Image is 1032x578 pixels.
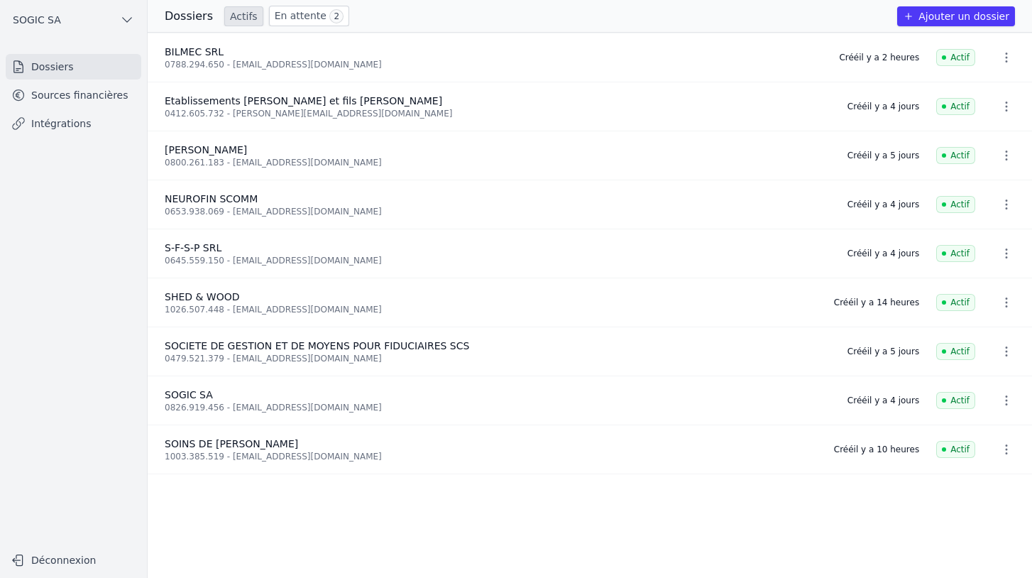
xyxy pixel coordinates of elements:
[224,6,263,26] a: Actifs
[936,196,975,213] span: Actif
[6,82,141,108] a: Sources financières
[165,402,830,413] div: 0826.919.456 - [EMAIL_ADDRESS][DOMAIN_NAME]
[6,549,141,572] button: Déconnexion
[165,206,830,217] div: 0653.938.069 - [EMAIL_ADDRESS][DOMAIN_NAME]
[165,157,830,168] div: 0800.261.183 - [EMAIL_ADDRESS][DOMAIN_NAME]
[165,108,830,119] div: 0412.605.732 - [PERSON_NAME][EMAIL_ADDRESS][DOMAIN_NAME]
[936,441,975,458] span: Actif
[936,98,975,115] span: Actif
[6,54,141,80] a: Dossiers
[165,8,213,25] h3: Dossiers
[165,389,213,400] span: SOGIC SA
[847,150,919,161] div: Créé il y a 5 jours
[936,147,975,164] span: Actif
[839,52,919,63] div: Créé il y a 2 heures
[936,245,975,262] span: Actif
[13,13,61,27] span: SOGIC SA
[936,392,975,409] span: Actif
[165,451,817,462] div: 1003.385.519 - [EMAIL_ADDRESS][DOMAIN_NAME]
[847,199,919,210] div: Créé il y a 4 jours
[165,438,298,449] span: SOINS DE [PERSON_NAME]
[165,59,822,70] div: 0788.294.650 - [EMAIL_ADDRESS][DOMAIN_NAME]
[897,6,1015,26] button: Ajouter un dossier
[329,9,344,23] span: 2
[834,444,919,455] div: Créé il y a 10 heures
[165,95,442,107] span: Etablissements [PERSON_NAME] et fils [PERSON_NAME]
[165,340,469,351] span: SOCIETE DE GESTION ET DE MOYENS POUR FIDUCIAIRES SCS
[847,395,919,406] div: Créé il y a 4 jours
[6,111,141,136] a: Intégrations
[834,297,919,308] div: Créé il y a 14 heures
[165,46,224,58] span: BILMEC SRL
[165,242,221,253] span: S-F-S-P SRL
[936,343,975,360] span: Actif
[936,294,975,311] span: Actif
[847,346,919,357] div: Créé il y a 5 jours
[936,49,975,66] span: Actif
[165,255,830,266] div: 0645.559.150 - [EMAIL_ADDRESS][DOMAIN_NAME]
[269,6,349,26] a: En attente 2
[165,193,258,205] span: NEUROFIN SCOMM
[165,304,817,315] div: 1026.507.448 - [EMAIL_ADDRESS][DOMAIN_NAME]
[165,291,240,302] span: SHED & WOOD
[6,9,141,31] button: SOGIC SA
[165,353,830,364] div: 0479.521.379 - [EMAIL_ADDRESS][DOMAIN_NAME]
[165,144,247,156] span: [PERSON_NAME]
[847,248,919,259] div: Créé il y a 4 jours
[847,101,919,112] div: Créé il y a 4 jours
